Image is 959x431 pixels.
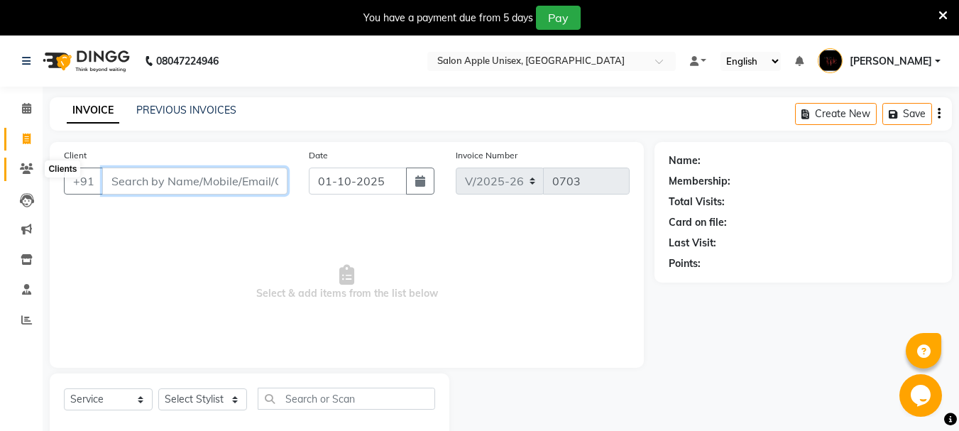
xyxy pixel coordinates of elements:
[45,160,80,178] div: Clients
[850,54,932,69] span: [PERSON_NAME]
[102,168,287,195] input: Search by Name/Mobile/Email/Code
[669,236,716,251] div: Last Visit:
[64,168,104,195] button: +91
[899,374,945,417] iframe: chat widget
[536,6,581,30] button: Pay
[669,153,701,168] div: Name:
[309,149,328,162] label: Date
[156,41,219,81] b: 08047224946
[818,48,843,73] img: Kajol
[258,388,435,410] input: Search or Scan
[669,195,725,209] div: Total Visits:
[669,256,701,271] div: Points:
[67,98,119,124] a: INVOICE
[36,41,133,81] img: logo
[882,103,932,125] button: Save
[64,212,630,354] span: Select & add items from the list below
[795,103,877,125] button: Create New
[669,215,727,230] div: Card on file:
[669,174,730,189] div: Membership:
[64,149,87,162] label: Client
[136,104,236,116] a: PREVIOUS INVOICES
[456,149,517,162] label: Invoice Number
[363,11,533,26] div: You have a payment due from 5 days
